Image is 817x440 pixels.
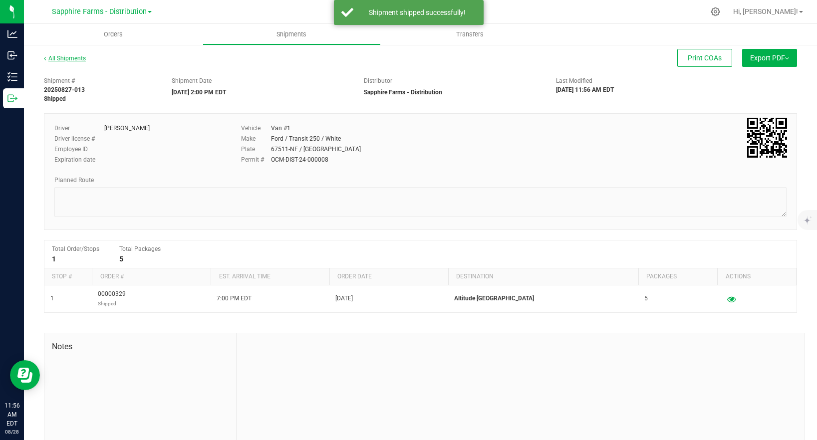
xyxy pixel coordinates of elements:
[717,268,797,285] th: Actions
[44,55,86,62] a: All Shipments
[448,268,638,285] th: Destination
[119,245,161,252] span: Total Packages
[10,360,40,390] iframe: Resource center
[50,294,54,303] span: 1
[90,30,136,39] span: Orders
[750,54,789,62] span: Export PDF
[54,177,94,184] span: Planned Route
[4,401,19,428] p: 11:56 AM EDT
[7,29,17,39] inline-svg: Analytics
[119,255,123,263] strong: 5
[241,124,271,133] label: Vehicle
[638,268,718,285] th: Packages
[203,24,381,45] a: Shipments
[172,76,212,85] label: Shipment Date
[92,268,211,285] th: Order #
[335,294,353,303] span: [DATE]
[54,134,104,143] label: Driver license #
[742,49,797,67] button: Export PDF
[556,76,592,85] label: Last Modified
[44,86,85,93] strong: 20250827-013
[443,30,497,39] span: Transfers
[241,134,271,143] label: Make
[7,72,17,82] inline-svg: Inventory
[556,86,614,93] strong: [DATE] 11:56 AM EDT
[98,299,126,308] p: Shipped
[263,30,320,39] span: Shipments
[644,294,648,303] span: 5
[172,89,226,96] strong: [DATE] 2:00 PM EDT
[677,49,732,67] button: Print COAs
[54,124,104,133] label: Driver
[52,341,229,353] span: Notes
[44,95,66,102] strong: Shipped
[271,155,328,164] div: OCM-DIST-24-000008
[52,7,147,16] span: Sapphire Farms - Distribution
[747,118,787,158] img: Scan me!
[381,24,559,45] a: Transfers
[709,7,722,16] div: Manage settings
[104,124,150,133] div: [PERSON_NAME]
[747,118,787,158] qrcode: 20250827-013
[52,255,56,263] strong: 1
[364,76,392,85] label: Distributor
[271,145,361,154] div: 67511-NF / [GEOGRAPHIC_DATA]
[44,268,92,285] th: Stop #
[454,294,632,303] p: Altitude [GEOGRAPHIC_DATA]
[4,428,19,436] p: 08/28
[52,245,99,252] span: Total Order/Stops
[359,7,476,17] div: Shipment shipped successfully!
[7,50,17,60] inline-svg: Inbound
[271,134,341,143] div: Ford / Transit 250 / White
[54,155,104,164] label: Expiration date
[241,155,271,164] label: Permit #
[217,294,252,303] span: 7:00 PM EDT
[241,145,271,154] label: Plate
[24,24,203,45] a: Orders
[688,54,722,62] span: Print COAs
[329,268,448,285] th: Order date
[733,7,798,15] span: Hi, [PERSON_NAME]!
[271,124,290,133] div: Van #1
[54,145,104,154] label: Employee ID
[98,289,126,308] span: 00000329
[7,93,17,103] inline-svg: Outbound
[211,268,329,285] th: Est. arrival time
[44,76,157,85] span: Shipment #
[364,89,442,96] strong: Sapphire Farms - Distribution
